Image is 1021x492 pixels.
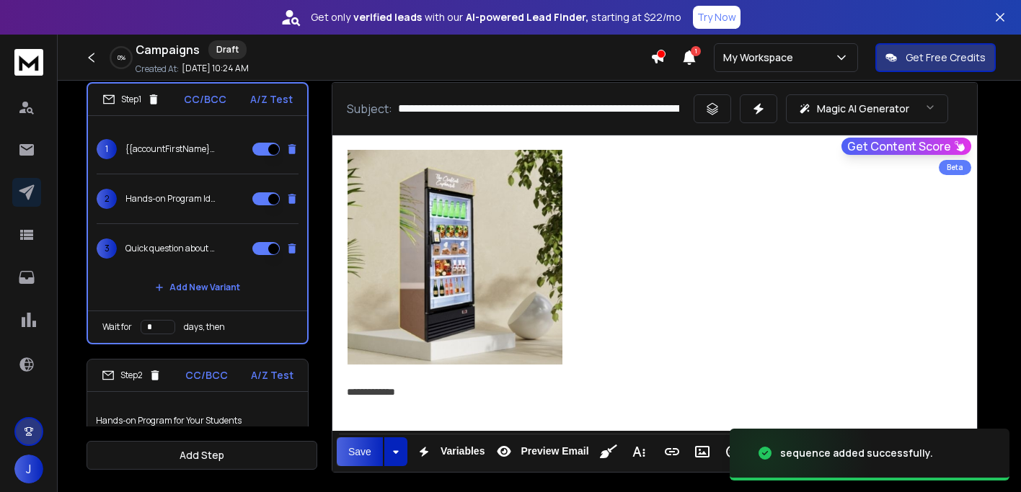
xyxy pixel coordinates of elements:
[102,321,132,333] p: Wait for
[353,10,422,24] strong: verified leads
[251,368,293,383] p: A/Z Test
[466,10,588,24] strong: AI-powered Lead Finder,
[97,189,117,209] span: 2
[14,455,43,483] button: J
[490,437,591,466] button: Preview Email
[697,10,736,24] p: Try Now
[337,437,383,466] button: Save
[311,10,681,24] p: Get only with our starting at $22/mo
[595,437,622,466] button: Clean HTML
[841,138,971,155] button: Get Content Score
[906,50,986,65] p: Get Free Credits
[87,441,317,470] button: Add Step
[184,321,225,333] p: days, then
[136,63,179,75] p: Created At:
[780,446,933,460] div: sequence added successfully.
[786,94,948,123] button: Magic AI Generator
[875,43,996,72] button: Get Free Credits
[185,368,228,383] p: CC/BCC
[118,53,125,62] p: 0 %
[136,41,200,58] h1: Campaigns
[87,359,309,479] li: Step2CC/BCCA/Z TestHands-on Program for Your StudentsAdd New Variant
[817,102,909,116] p: Magic AI Generator
[125,243,218,254] p: Quick question about {{companyName}}
[939,160,971,175] div: Beta
[438,445,488,457] span: Variables
[693,6,741,29] button: Try Now
[184,92,226,107] p: CC/BCC
[102,93,160,106] div: Step 1
[723,50,799,65] p: My Workspace
[125,143,218,155] p: {{accountFirstName}}, No-cost healthy snack + drink option for your students
[125,193,218,205] p: Hands-on Program Idea for Students
[518,445,591,457] span: Preview Email
[182,63,249,74] p: [DATE] 10:24 AM
[347,100,392,117] p: Subject:
[97,238,117,259] span: 3
[87,82,309,344] li: Step1CC/BCCA/Z Test1{{accountFirstName}}, No-cost healthy snack + drink option for your students2...
[97,139,117,159] span: 1
[208,40,247,59] div: Draft
[250,92,293,107] p: A/Z Test
[96,401,299,441] p: Hands-on Program for Your Students
[14,49,43,76] img: logo
[102,369,162,382] div: Step 2
[691,46,701,56] span: 1
[658,437,686,466] button: Insert Link (⌘K)
[410,437,488,466] button: Variables
[143,273,252,302] button: Add New Variant
[689,437,716,466] button: Insert Image (⌘P)
[625,437,653,466] button: More Text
